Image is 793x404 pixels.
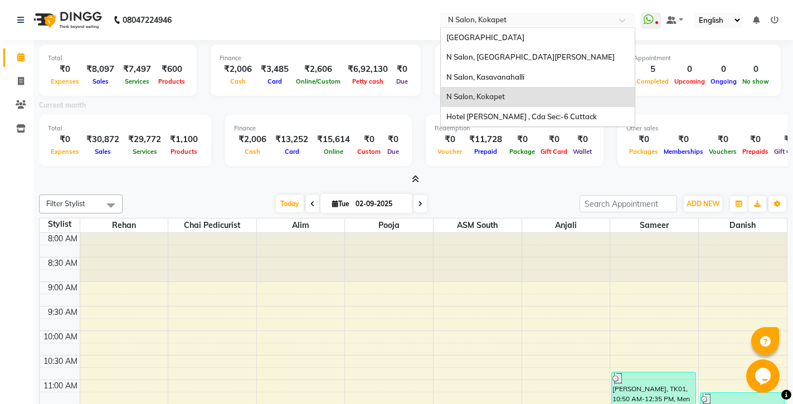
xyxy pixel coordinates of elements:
[265,77,285,85] span: Card
[570,133,595,146] div: ₹0
[220,53,412,63] div: Finance
[435,148,465,155] span: Voucher
[46,282,80,294] div: 9:00 AM
[271,133,313,146] div: ₹13,252
[383,133,403,146] div: ₹0
[634,53,772,63] div: Appointment
[393,77,411,85] span: Due
[634,63,672,76] div: 5
[435,133,465,146] div: ₹0
[48,77,82,85] span: Expenses
[82,63,119,76] div: ₹8,097
[538,148,570,155] span: Gift Card
[626,148,661,155] span: Packages
[28,4,105,36] img: logo
[706,148,740,155] span: Vouchers
[41,380,80,392] div: 11:00 AM
[124,133,166,146] div: ₹29,772
[343,63,392,76] div: ₹6,92,130
[90,77,111,85] span: Sales
[48,148,82,155] span: Expenses
[321,148,346,155] span: Online
[610,218,698,232] span: Sameer
[242,148,263,155] span: Cash
[48,124,202,133] div: Total
[684,196,722,212] button: ADD NEW
[446,52,615,61] span: N Salon, [GEOGRAPHIC_DATA][PERSON_NAME]
[123,4,172,36] b: 08047224946
[507,133,538,146] div: ₹0
[92,148,114,155] span: Sales
[313,133,354,146] div: ₹15,614
[352,196,408,212] input: 2025-09-02
[293,77,343,85] span: Online/Custom
[580,195,677,212] input: Search Appointment
[168,148,200,155] span: Products
[446,112,597,121] span: Hotel [PERSON_NAME] , Cda Sec:-6 Cuttack
[41,356,80,367] div: 10:30 AM
[708,77,740,85] span: Ongoing
[434,218,522,232] span: ASM south
[672,77,708,85] span: Upcoming
[740,63,772,76] div: 0
[661,148,706,155] span: Memberships
[687,199,719,208] span: ADD NEW
[435,124,595,133] div: Redemption
[155,63,188,76] div: ₹600
[82,133,124,146] div: ₹30,872
[234,133,271,146] div: ₹2,006
[48,133,82,146] div: ₹0
[746,359,782,393] iframe: chat widget
[354,133,383,146] div: ₹0
[130,148,160,155] span: Services
[349,77,386,85] span: Petty cash
[48,63,82,76] div: ₹0
[446,92,505,101] span: N Salon, Kokapet
[465,133,507,146] div: ₹11,728
[345,218,433,232] span: Pooja
[507,148,538,155] span: Package
[471,148,500,155] span: Prepaid
[446,72,524,81] span: N Salon, Kasavanahalli
[522,218,610,232] span: Anjali
[708,63,740,76] div: 0
[740,77,772,85] span: No show
[626,133,661,146] div: ₹0
[293,63,343,76] div: ₹2,606
[155,77,188,85] span: Products
[46,257,80,269] div: 8:30 AM
[166,133,202,146] div: ₹1,100
[46,306,80,318] div: 9:30 AM
[41,331,80,343] div: 10:00 AM
[257,218,345,232] span: Alim
[385,148,402,155] span: Due
[672,63,708,76] div: 0
[570,148,595,155] span: Wallet
[122,77,152,85] span: Services
[538,133,570,146] div: ₹0
[48,53,188,63] div: Total
[354,148,383,155] span: Custom
[740,148,771,155] span: Prepaids
[440,27,635,128] ng-dropdown-panel: Options list
[282,148,302,155] span: Card
[699,218,787,232] span: Danish
[392,63,412,76] div: ₹0
[39,100,86,110] label: Current month
[119,63,155,76] div: ₹7,497
[234,124,403,133] div: Finance
[661,133,706,146] div: ₹0
[706,133,740,146] div: ₹0
[46,199,85,208] span: Filter Stylist
[634,77,672,85] span: Completed
[256,63,293,76] div: ₹3,485
[276,195,304,212] span: Today
[446,33,524,42] span: [GEOGRAPHIC_DATA]
[740,133,771,146] div: ₹0
[46,233,80,245] div: 8:00 AM
[220,63,256,76] div: ₹2,006
[40,218,80,230] div: Stylist
[227,77,249,85] span: Cash
[168,218,256,232] span: chai pedicurist
[80,218,168,232] span: Rehan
